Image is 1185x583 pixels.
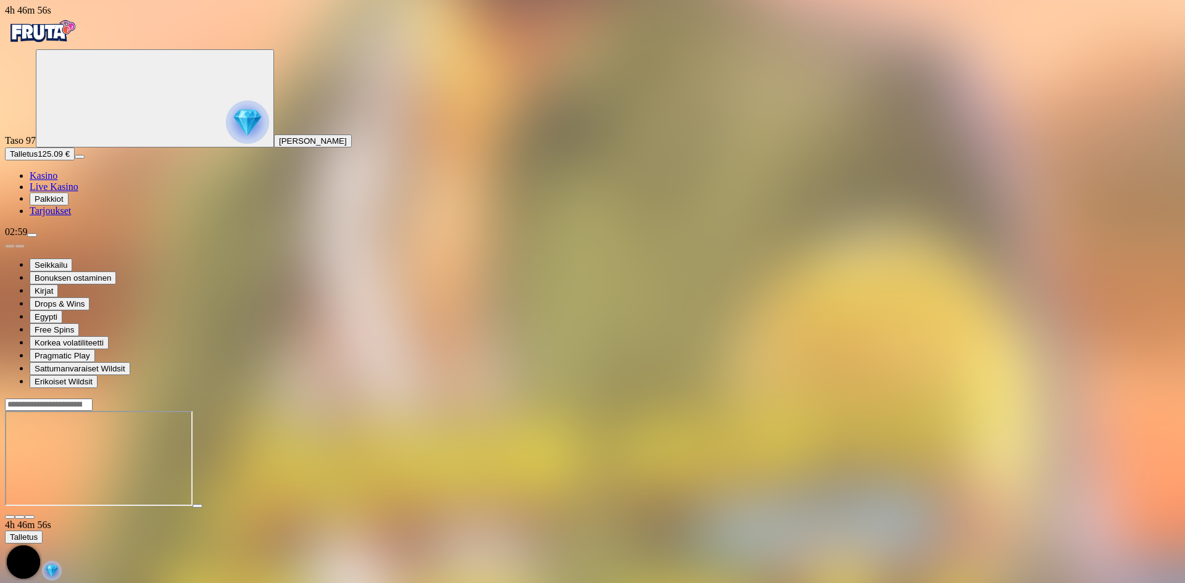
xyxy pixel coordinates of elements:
[35,273,111,283] span: Bonuksen ostaminen
[30,284,58,297] button: Kirjat
[75,155,85,159] button: menu
[35,194,64,204] span: Palkkiot
[5,16,1180,217] nav: Primary
[36,49,274,147] button: reward progress
[274,134,352,147] button: [PERSON_NAME]
[5,244,15,248] button: prev slide
[35,351,90,360] span: Pragmatic Play
[30,310,62,323] button: Egypti
[5,411,193,506] iframe: John Hunter and the Book of Tut
[30,258,72,271] button: Seikkailu
[5,519,1180,583] div: Game menu
[193,504,202,508] button: play icon
[5,135,36,146] span: Taso 97
[5,399,93,411] input: Search
[25,515,35,519] button: fullscreen icon
[35,338,104,347] span: Korkea volatiliteetti
[42,561,62,581] img: reward-icon
[279,136,347,146] span: [PERSON_NAME]
[5,5,51,15] span: user session time
[30,323,79,336] button: Free Spins
[38,149,70,159] span: 125.09 €
[35,299,85,308] span: Drops & Wins
[5,519,51,530] span: user session time
[10,532,38,542] span: Talletus
[15,244,25,248] button: next slide
[35,377,93,386] span: Erikoiset Wildsit
[30,297,89,310] button: Drops & Wins
[35,312,57,321] span: Egypti
[226,101,269,144] img: reward progress
[30,349,95,362] button: Pragmatic Play
[30,205,71,216] span: Tarjoukset
[5,38,79,49] a: Fruta
[30,336,109,349] button: Korkea volatiliteetti
[35,364,125,373] span: Sattumanvaraiset Wildsit
[5,531,43,544] button: Talletus
[5,147,75,160] button: Talletusplus icon125.09 €
[30,170,57,181] a: diamond iconKasino
[5,16,79,47] img: Fruta
[10,149,38,159] span: Talletus
[30,375,98,388] button: Erikoiset Wildsit
[35,260,67,270] span: Seikkailu
[30,271,116,284] button: Bonuksen ostaminen
[15,515,25,519] button: chevron-down icon
[30,181,78,192] span: Live Kasino
[30,181,78,192] a: poker-chip iconLive Kasino
[30,362,130,375] button: Sattumanvaraiset Wildsit
[5,515,15,519] button: close icon
[35,325,74,334] span: Free Spins
[5,226,27,237] span: 02:59
[35,286,53,296] span: Kirjat
[27,233,37,237] button: menu
[30,170,57,181] span: Kasino
[30,205,71,216] a: gift-inverted iconTarjoukset
[30,192,69,205] button: reward iconPalkkiot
